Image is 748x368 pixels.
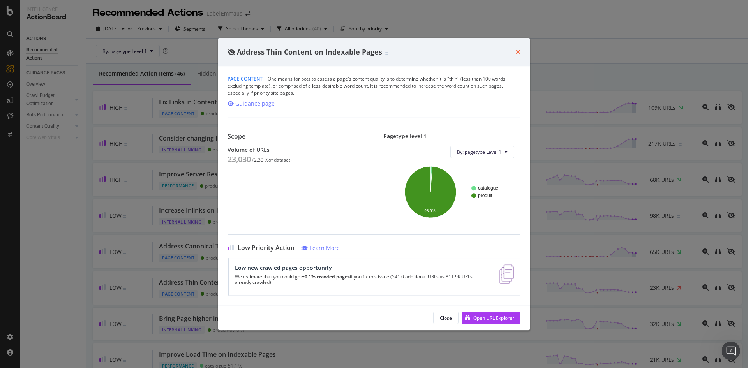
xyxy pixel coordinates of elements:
[440,315,452,321] div: Close
[385,52,388,55] img: Equal
[235,264,490,271] div: Low new crawled pages opportunity
[450,146,514,158] button: By: pagetype Level 1
[228,133,364,140] div: Scope
[228,155,251,164] div: 23,030
[264,76,266,82] span: |
[235,274,490,285] p: We estimate that you could get if you fix this issue (541.0 additional URLs vs 811.9K URLs alread...
[228,100,275,107] a: Guidance page
[218,38,530,331] div: modal
[478,193,492,199] text: produit
[462,312,520,324] button: Open URL Explorer
[499,264,514,284] img: e5DMFwAAAABJRU5ErkJggg==
[302,273,350,280] strong: +0.1% crawled pages
[457,149,501,155] span: By: pagetype Level 1
[228,146,364,153] div: Volume of URLs
[252,157,292,163] div: ( 2.30 % of dataset )
[310,244,340,252] div: Learn More
[516,47,520,57] div: times
[433,312,459,324] button: Close
[473,315,514,321] div: Open URL Explorer
[238,244,295,252] span: Low Priority Action
[301,244,340,252] a: Learn More
[235,100,275,107] div: Guidance page
[478,186,498,191] text: catalogue
[228,76,263,82] span: Page Content
[390,164,514,219] svg: A chart.
[237,47,382,56] span: Address Thin Content on Indexable Pages
[228,76,520,97] div: One means for bots to assess a page's content quality is to determine whether it is "thin" (less ...
[424,209,435,213] text: 98.9%
[228,49,235,55] div: eye-slash
[722,342,740,360] iframe: Intercom live chat
[383,133,520,139] div: Pagetype level 1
